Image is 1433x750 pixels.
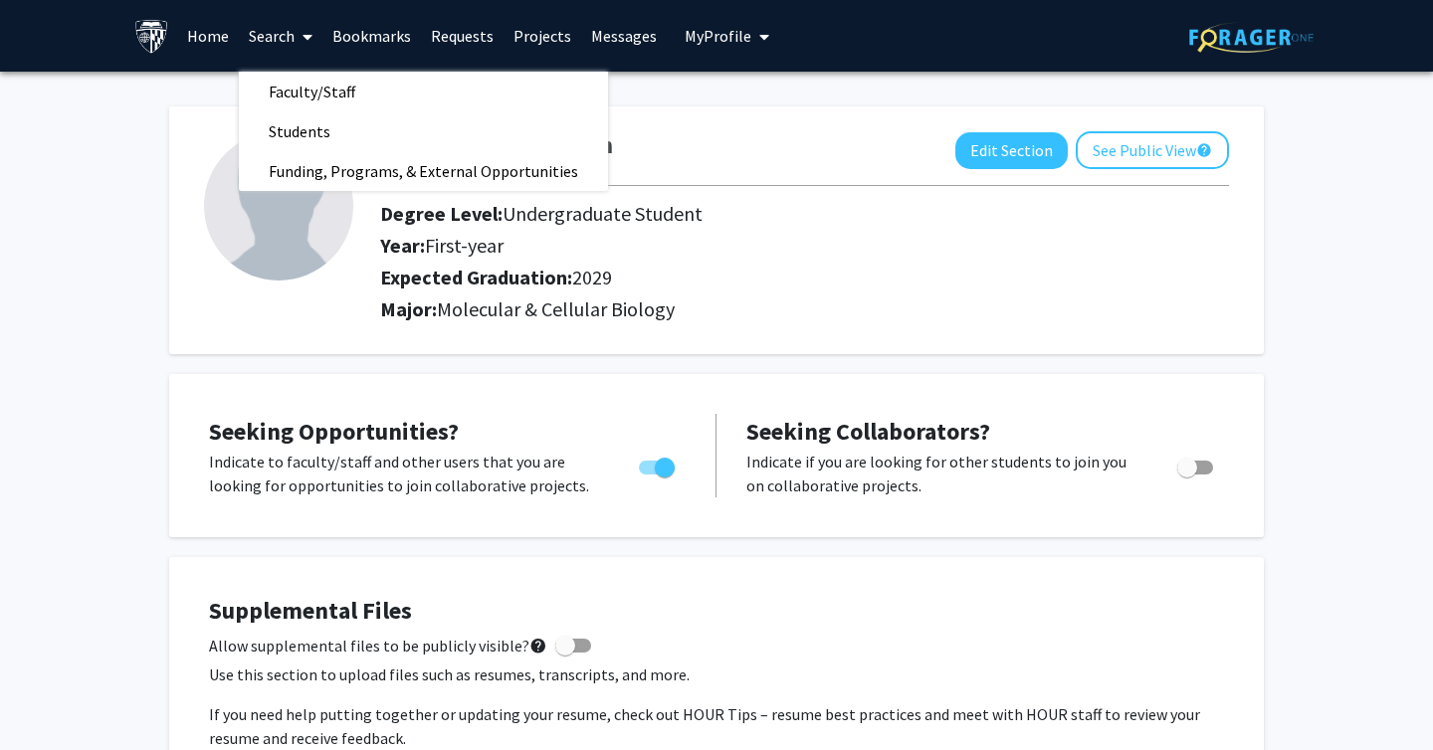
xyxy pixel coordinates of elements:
span: Molecular & Cellular Biology [437,296,675,321]
button: Edit Section [955,132,1068,169]
img: Johns Hopkins University Logo [134,19,169,54]
mat-icon: help [529,634,547,657]
span: Undergraduate Student [503,201,703,226]
a: Messages [581,1,667,71]
span: Allow supplemental files to be publicly visible? [209,634,547,657]
span: My Profile [685,26,751,46]
p: Use this section to upload files such as resumes, transcripts, and more. [209,662,1224,686]
a: Search [239,1,322,71]
mat-icon: help [1196,138,1212,162]
img: ForagerOne Logo [1189,22,1314,53]
p: If you need help putting together or updating your resume, check out HOUR Tips – resume best prac... [209,702,1224,750]
button: See Public View [1076,131,1229,169]
a: Home [177,1,239,71]
p: Indicate to faculty/staff and other users that you are looking for opportunities to join collabor... [209,450,601,497]
span: 2029 [572,265,612,289]
p: Indicate if you are looking for other students to join you on collaborative projects. [746,450,1139,497]
span: Seeking Opportunities? [209,416,459,447]
span: Students [239,111,360,151]
a: Funding, Programs, & External Opportunities [239,156,608,186]
iframe: Chat [15,660,85,735]
a: Students [239,116,608,146]
h2: Expected Graduation: [380,266,1118,289]
span: First-year [425,233,504,258]
div: Toggle [631,450,686,479]
a: Projects [504,1,581,71]
span: Funding, Programs, & External Opportunities [239,151,608,191]
h2: Year: [380,234,1118,258]
a: Faculty/Staff [239,77,608,106]
span: Faculty/Staff [239,72,385,111]
h2: Major: [380,297,1229,321]
img: Profile Picture [204,131,353,281]
div: Toggle [1169,450,1224,479]
span: Seeking Collaborators? [746,416,990,447]
a: Bookmarks [322,1,421,71]
a: Requests [421,1,504,71]
h2: Degree Level: [380,202,1118,226]
h4: Supplemental Files [209,597,1224,626]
